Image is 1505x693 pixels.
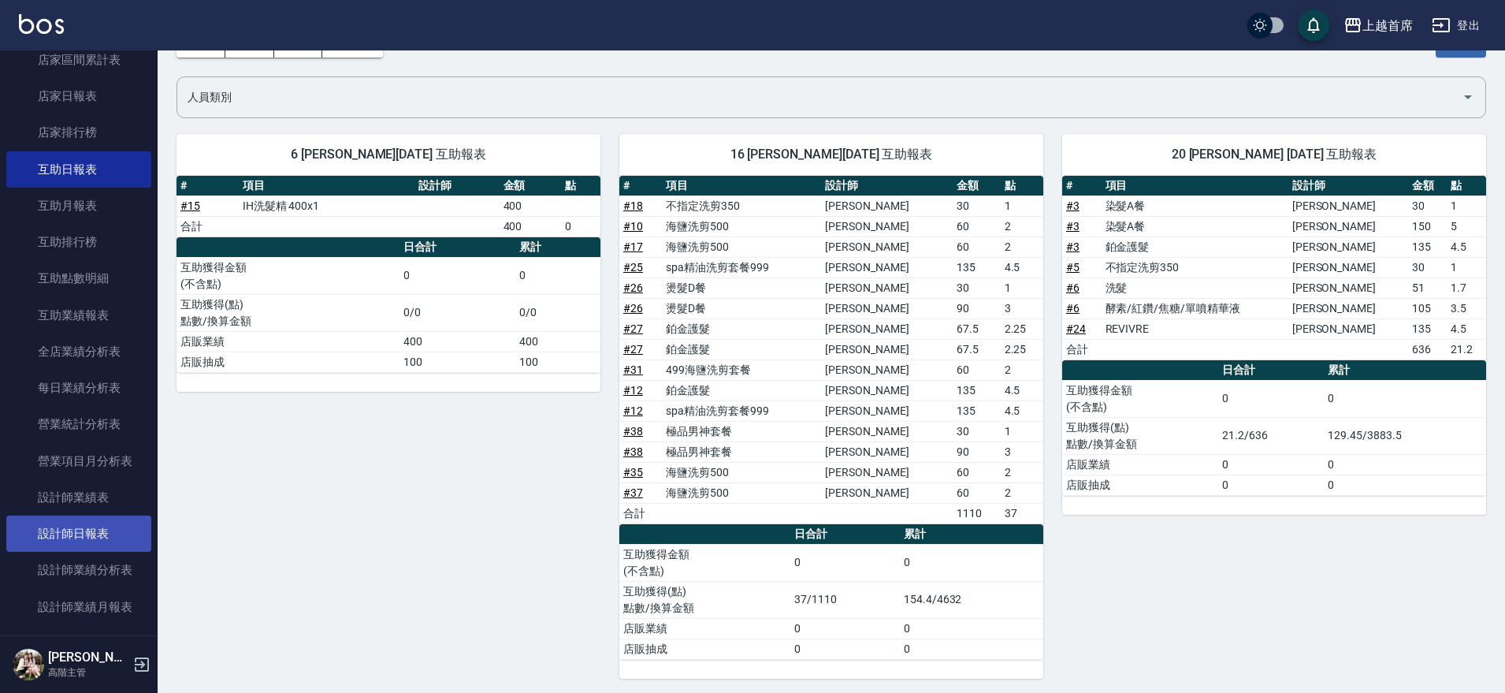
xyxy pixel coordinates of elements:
[900,544,1043,581] td: 0
[900,618,1043,639] td: 0
[6,406,151,442] a: 營業統計分析表
[1288,216,1408,237] td: [PERSON_NAME]
[662,196,821,216] td: 不指定洗剪350
[1447,298,1485,319] td: 3.5
[1062,417,1218,454] td: 互助獲得(點) 點數/換算金額
[953,257,1000,278] td: 135
[1102,298,1288,319] td: 酵素/紅鑽/焦糖/單噴精華液
[662,278,821,298] td: 燙髮D餐
[821,339,953,360] td: [PERSON_NAME]
[414,176,500,196] th: 設計師
[1066,220,1080,233] a: #3
[1288,257,1408,278] td: [PERSON_NAME]
[953,196,1000,216] td: 30
[1408,298,1447,319] td: 105
[1218,475,1324,495] td: 0
[399,294,515,331] td: 0/0
[6,42,151,78] a: 店家區間累計表
[399,257,515,294] td: 0
[1447,339,1485,360] td: 21.2
[1001,380,1043,401] td: 4.5
[953,503,1000,523] td: 1110
[623,425,643,438] a: #38
[1062,176,1102,196] th: #
[662,482,821,503] td: 海鹽洗剪500
[821,319,953,339] td: [PERSON_NAME]
[1218,360,1324,381] th: 日合計
[1066,322,1086,335] a: #24
[1001,482,1043,503] td: 2
[1001,360,1043,380] td: 2
[900,581,1043,618] td: 154.4/4632
[1447,319,1485,339] td: 4.5
[6,333,151,370] a: 全店業績分析表
[6,297,151,333] a: 互助業績報表
[623,363,643,376] a: #31
[662,237,821,257] td: 海鹽洗剪500
[662,401,821,421] td: spa精油洗剪套餐999
[180,199,200,212] a: #15
[821,421,953,442] td: [PERSON_NAME]
[821,278,953,298] td: [PERSON_NAME]
[177,237,600,373] table: a dense table
[561,176,600,196] th: 點
[1447,216,1485,237] td: 5
[1001,462,1043,482] td: 2
[1001,401,1043,421] td: 4.5
[239,196,414,216] td: IH洗髮精 400x1
[1062,176,1486,360] table: a dense table
[953,237,1000,257] td: 60
[500,196,562,216] td: 400
[953,421,1000,442] td: 30
[177,257,399,294] td: 互助獲得金額 (不含點)
[821,401,953,421] td: [PERSON_NAME]
[1288,196,1408,216] td: [PERSON_NAME]
[662,257,821,278] td: spa精油洗剪套餐999
[1362,16,1413,35] div: 上越首席
[1062,380,1218,417] td: 互助獲得金額 (不含點)
[623,322,643,335] a: #27
[1218,380,1324,417] td: 0
[1408,176,1447,196] th: 金額
[821,442,953,462] td: [PERSON_NAME]
[1102,196,1288,216] td: 染髮A餐
[1324,475,1485,495] td: 0
[195,147,582,162] span: 6 [PERSON_NAME][DATE] 互助報表
[6,78,151,114] a: 店家日報表
[6,151,151,188] a: 互助日報表
[953,442,1000,462] td: 90
[177,176,600,237] table: a dense table
[239,176,414,196] th: 項目
[1408,278,1447,298] td: 51
[623,240,643,253] a: #17
[1408,237,1447,257] td: 135
[619,639,790,659] td: 店販抽成
[1408,196,1447,216] td: 30
[1324,360,1485,381] th: 累計
[662,339,821,360] td: 鉑金護髮
[6,370,151,406] a: 每日業績分析表
[177,176,239,196] th: #
[953,298,1000,319] td: 90
[1001,237,1043,257] td: 2
[19,14,64,34] img: Logo
[1408,216,1447,237] td: 150
[623,404,643,417] a: #12
[1102,176,1288,196] th: 項目
[1408,339,1447,360] td: 636
[1066,261,1080,274] a: #5
[662,298,821,319] td: 燙髮D餐
[515,257,600,294] td: 0
[623,445,643,458] a: #38
[399,237,515,258] th: 日合計
[177,216,239,237] td: 合計
[821,237,953,257] td: [PERSON_NAME]
[515,331,600,352] td: 400
[1218,454,1324,475] td: 0
[790,581,900,618] td: 37/1110
[48,650,128,665] h5: [PERSON_NAME]
[619,503,662,523] td: 合計
[619,618,790,639] td: 店販業績
[1001,421,1043,442] td: 1
[500,216,562,237] td: 400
